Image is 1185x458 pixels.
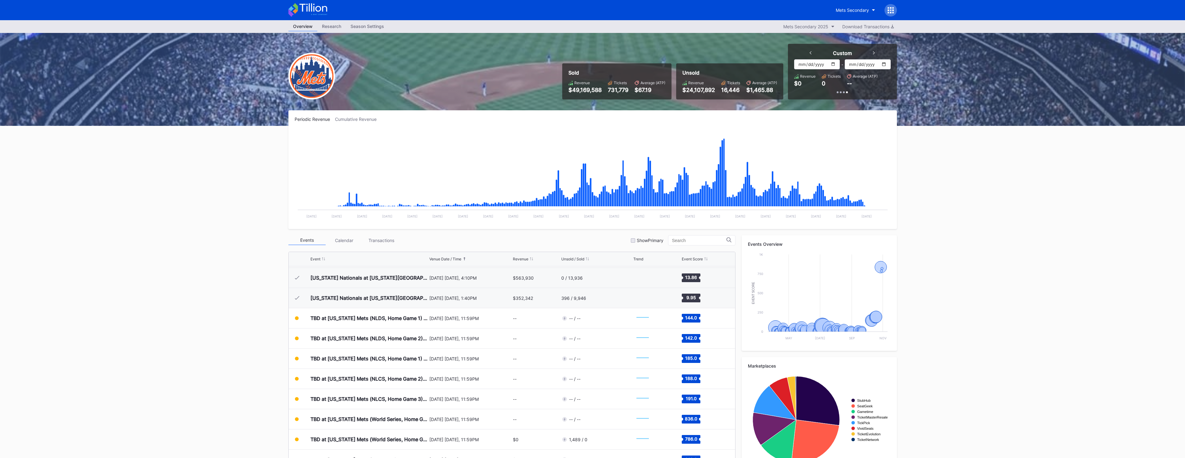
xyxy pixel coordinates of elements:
[326,236,363,245] div: Calendar
[633,290,652,306] svg: Chart title
[748,251,891,345] svg: Chart title
[672,238,726,243] input: Search
[721,87,740,93] div: 16,446
[759,253,763,256] text: 1k
[836,7,869,13] div: Mets Secondary
[682,257,703,261] div: Event Score
[746,87,777,93] div: $1,465.88
[429,257,461,261] div: Venue Date / Time
[429,316,512,321] div: [DATE] [DATE], 11:59PM
[857,421,870,425] text: TickPick
[584,214,594,218] text: [DATE]
[363,236,400,245] div: Transactions
[847,80,852,87] div: --
[811,214,821,218] text: [DATE]
[857,415,888,419] text: TicketMasterResale
[561,295,586,301] div: 396 / 9,946
[685,275,697,280] text: 13.86
[637,238,663,243] div: Show Primary
[836,214,846,218] text: [DATE]
[561,275,583,281] div: 0 / 13,936
[458,214,468,218] text: [DATE]
[513,376,517,382] div: --
[295,130,891,223] svg: Chart title
[659,214,670,218] text: [DATE]
[685,335,697,341] text: 142.0
[633,432,652,447] svg: Chart title
[574,80,590,85] div: Revenue
[751,282,755,304] text: Event Score
[748,241,891,247] div: Events Overview
[685,416,697,421] text: 836.0
[685,376,697,381] text: 188.0
[634,214,645,218] text: [DATE]
[780,22,838,31] button: Mets Secondary 2025
[614,80,627,85] div: Tickets
[429,295,512,301] div: [DATE] [DATE], 1:40PM
[513,356,517,361] div: --
[685,214,695,218] text: [DATE]
[758,291,763,295] text: 500
[839,22,897,31] button: Download Transactions
[857,438,879,442] text: TicketNetwork
[735,214,745,218] text: [DATE]
[857,404,873,408] text: SeatGeek
[633,270,652,286] svg: Chart title
[335,117,382,122] div: Cumulative Revenue
[346,22,389,31] a: Season Settings
[633,371,652,387] svg: Chart title
[633,391,652,407] svg: Chart title
[513,336,517,341] div: --
[752,80,777,85] div: Average (ATP)
[568,87,602,93] div: $49,169,588
[800,74,816,79] div: Revenue
[569,316,581,321] div: -- / --
[310,295,428,301] div: [US_STATE] Nationals at [US_STATE][GEOGRAPHIC_DATA]
[310,436,428,442] div: TBD at [US_STATE] Mets (World Series, Home Game 2) (If Necessary) (Date TBD)
[828,74,841,79] div: Tickets
[288,236,326,245] div: Events
[288,22,317,31] a: Overview
[853,74,878,79] div: Average (ATP)
[831,4,880,16] button: Mets Secondary
[879,336,886,340] text: Nov
[382,214,392,218] text: [DATE]
[633,411,652,427] svg: Chart title
[310,275,428,281] div: [US_STATE] Nationals at [US_STATE][GEOGRAPHIC_DATA] (Long Sleeve T-Shirt Giveaway)
[686,396,697,401] text: 191.0
[429,417,512,422] div: [DATE] [DATE], 11:59PM
[429,396,512,402] div: [DATE] [DATE], 11:59PM
[429,356,512,361] div: [DATE] [DATE], 11:59PM
[513,295,533,301] div: $352,342
[513,316,517,321] div: --
[682,70,777,76] div: Unsold
[849,336,854,340] text: Sep
[569,437,587,442] div: 1,489 / 0
[407,214,418,218] text: [DATE]
[758,310,763,314] text: 250
[429,376,512,382] div: [DATE] [DATE], 11:59PM
[310,257,320,261] div: Event
[561,257,584,261] div: Unsold / Sold
[569,376,581,382] div: -- / --
[857,432,880,436] text: TicketEvolution
[288,53,335,99] img: New-York-Mets-Transparent.png
[633,257,643,261] div: Trend
[748,363,891,369] div: Marketplaces
[310,335,428,341] div: TBD at [US_STATE] Mets (NLDS, Home Game 2) (If Necessary) (Date TBD) CANCELLED
[633,351,652,366] svg: Chart title
[685,315,697,320] text: 144.0
[760,214,771,218] text: [DATE]
[310,355,428,362] div: TBD at [US_STATE] Mets (NLCS, Home Game 1) (If Necessary) (Date TBD) CANCELLED
[841,62,843,67] div: -
[685,355,697,361] text: 185.0
[833,50,852,56] div: Custom
[640,80,665,85] div: Average (ATP)
[513,396,517,402] div: --
[568,70,665,76] div: Sold
[317,22,346,31] a: Research
[429,437,512,442] div: [DATE] [DATE], 11:59PM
